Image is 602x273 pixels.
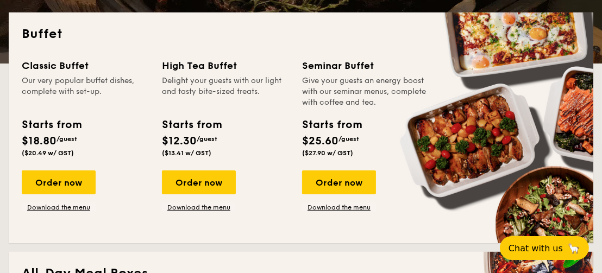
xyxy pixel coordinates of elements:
div: High Tea Buffet [162,58,289,73]
div: Starts from [302,117,361,133]
h2: Buffet [22,26,580,43]
div: Classic Buffet [22,58,149,73]
span: /guest [57,135,77,143]
div: Delight your guests with our light and tasty bite-sized treats. [162,75,289,108]
span: Chat with us [509,243,563,253]
div: Our very popular buffet dishes, complete with set-up. [22,75,149,108]
div: Give your guests an energy boost with our seminar menus, complete with coffee and tea. [302,75,429,108]
div: Order now [302,170,376,194]
span: 🦙 [567,242,580,255]
span: $18.80 [22,135,57,148]
button: Chat with us🦙 [500,236,589,260]
span: /guest [338,135,359,143]
span: ($27.90 w/ GST) [302,149,353,157]
div: Order now [162,170,236,194]
a: Download the menu [302,203,376,212]
span: ($13.41 w/ GST) [162,149,211,157]
div: Starts from [22,117,81,133]
span: $25.60 [302,135,338,148]
div: Seminar Buffet [302,58,429,73]
span: $12.30 [162,135,197,148]
span: ($20.49 w/ GST) [22,149,74,157]
a: Download the menu [162,203,236,212]
div: Order now [22,170,96,194]
span: /guest [197,135,217,143]
a: Download the menu [22,203,96,212]
div: Starts from [162,117,221,133]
